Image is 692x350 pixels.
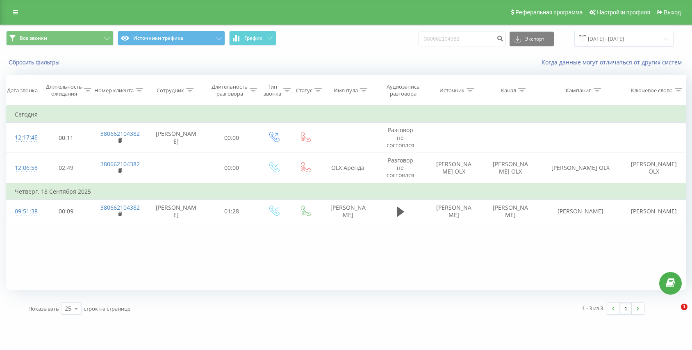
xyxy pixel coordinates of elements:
[205,199,258,223] td: 01:28
[387,156,414,179] span: Разговор не состоялся
[15,160,32,176] div: 12:06:58
[84,305,130,312] span: строк на странице
[334,87,358,94] div: Имя пула
[7,183,686,200] td: Четверг, 18 Сентября 2025
[147,123,205,153] td: [PERSON_NAME]
[205,153,258,183] td: 00:00
[100,204,140,211] a: 380662104382
[212,83,248,97] div: Длительность разговора
[7,87,38,94] div: Дата звонка
[15,130,32,146] div: 12:17:45
[205,123,258,153] td: 00:00
[94,87,134,94] div: Номер клиента
[157,87,184,94] div: Сотрудник
[118,31,225,46] button: Источники трафика
[582,304,603,312] div: 1 - 3 из 3
[664,304,684,323] iframe: Intercom live chat
[100,130,140,137] a: 380662104382
[15,204,32,220] div: 09:51:38
[40,199,92,223] td: 00:09
[542,58,686,66] a: Когда данные могут отличаться от других систем
[321,199,375,223] td: [PERSON_NAME]
[6,31,114,46] button: Все звонки
[664,9,681,16] span: Выход
[20,35,47,41] span: Все звонки
[321,153,375,183] td: OLX Аренда
[65,304,71,313] div: 25
[426,199,482,223] td: [PERSON_NAME]
[619,303,632,314] a: 1
[244,35,262,41] span: График
[40,153,92,183] td: 02:49
[482,153,539,183] td: [PERSON_NAME] OLX
[631,87,673,94] div: Ключевое слово
[426,153,482,183] td: [PERSON_NAME] OLX
[7,106,686,123] td: Сегодня
[100,160,140,168] a: 380662104382
[566,87,592,94] div: Кампания
[6,59,64,66] button: Сбросить фильтры
[387,126,414,149] span: Разговор не состоялся
[623,199,685,223] td: [PERSON_NAME]
[539,199,623,223] td: [PERSON_NAME]
[229,31,276,46] button: График
[510,32,554,46] button: Экспорт
[419,32,505,46] input: Поиск по номеру
[501,87,516,94] div: Канал
[382,83,423,97] div: Аудиозапись разговора
[264,83,281,97] div: Тип звонка
[539,153,623,183] td: [PERSON_NAME] OLX
[482,199,539,223] td: [PERSON_NAME]
[147,199,205,223] td: [PERSON_NAME]
[515,9,583,16] span: Реферальная программа
[296,87,312,94] div: Статус
[46,83,82,97] div: Длительность ожидания
[623,153,685,183] td: [PERSON_NAME] OLX
[28,305,59,312] span: Показывать
[597,9,650,16] span: Настройки профиля
[439,87,464,94] div: Источник
[681,304,687,310] span: 1
[40,123,92,153] td: 00:11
